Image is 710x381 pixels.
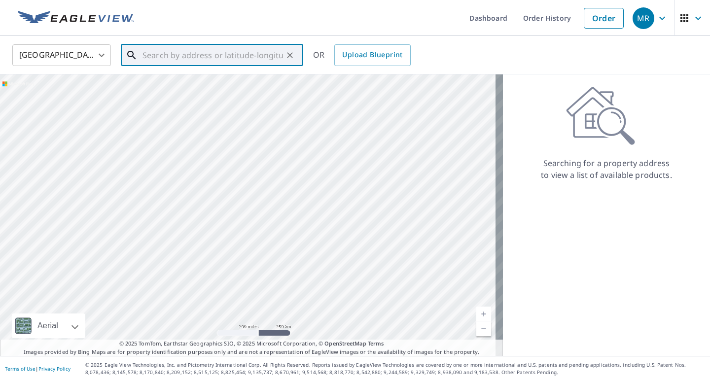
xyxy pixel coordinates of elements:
[142,41,283,69] input: Search by address or latitude-longitude
[368,340,384,347] a: Terms
[334,44,410,66] a: Upload Blueprint
[633,7,654,29] div: MR
[476,307,491,321] a: Current Level 5, Zoom In
[324,340,366,347] a: OpenStreetMap
[35,313,61,338] div: Aerial
[12,41,111,69] div: [GEOGRAPHIC_DATA]
[5,366,71,372] p: |
[283,48,297,62] button: Clear
[313,44,411,66] div: OR
[584,8,624,29] a: Order
[342,49,402,61] span: Upload Blueprint
[38,365,71,372] a: Privacy Policy
[5,365,35,372] a: Terms of Use
[12,313,85,338] div: Aerial
[119,340,384,348] span: © 2025 TomTom, Earthstar Geographics SIO, © 2025 Microsoft Corporation, ©
[85,361,705,376] p: © 2025 Eagle View Technologies, Inc. and Pictometry International Corp. All Rights Reserved. Repo...
[18,11,134,26] img: EV Logo
[476,321,491,336] a: Current Level 5, Zoom Out
[540,157,673,181] p: Searching for a property address to view a list of available products.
